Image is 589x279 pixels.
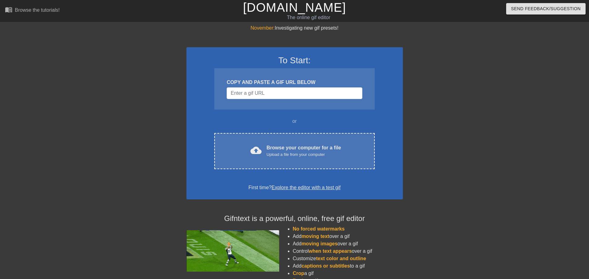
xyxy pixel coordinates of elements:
[5,6,12,13] span: menu_book
[301,241,337,246] span: moving images
[511,5,581,13] span: Send Feedback/Suggestion
[309,248,352,254] span: when text appears
[186,24,403,32] div: Investigating new gif presets!
[243,1,346,14] a: [DOMAIN_NAME]
[293,248,403,255] li: Control over a gif
[267,144,341,158] div: Browse your computer for a file
[194,184,395,191] div: First time?
[267,152,341,158] div: Upload a file from your computer
[250,145,262,156] span: cloud_upload
[15,7,60,13] div: Browse the tutorials!
[186,230,279,272] img: football_small.gif
[293,271,304,276] span: Crop
[316,256,366,261] span: text color and outline
[293,226,345,231] span: No forced watermarks
[203,118,387,125] div: or
[186,214,403,223] h4: Gifntext is a powerful, online, free gif editor
[227,79,362,86] div: COPY AND PASTE A GIF URL BELOW
[293,233,403,240] li: Add over a gif
[293,255,403,262] li: Customize
[293,270,403,277] li: a gif
[271,185,340,190] a: Explore the editor with a test gif
[301,263,350,269] span: captions or subtitles
[293,262,403,270] li: Add to a gif
[227,87,362,99] input: Username
[199,14,418,21] div: The online gif editor
[301,234,329,239] span: moving text
[194,55,395,66] h3: To Start:
[293,240,403,248] li: Add over a gif
[5,6,60,15] a: Browse the tutorials!
[250,25,275,31] span: November:
[506,3,586,15] button: Send Feedback/Suggestion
